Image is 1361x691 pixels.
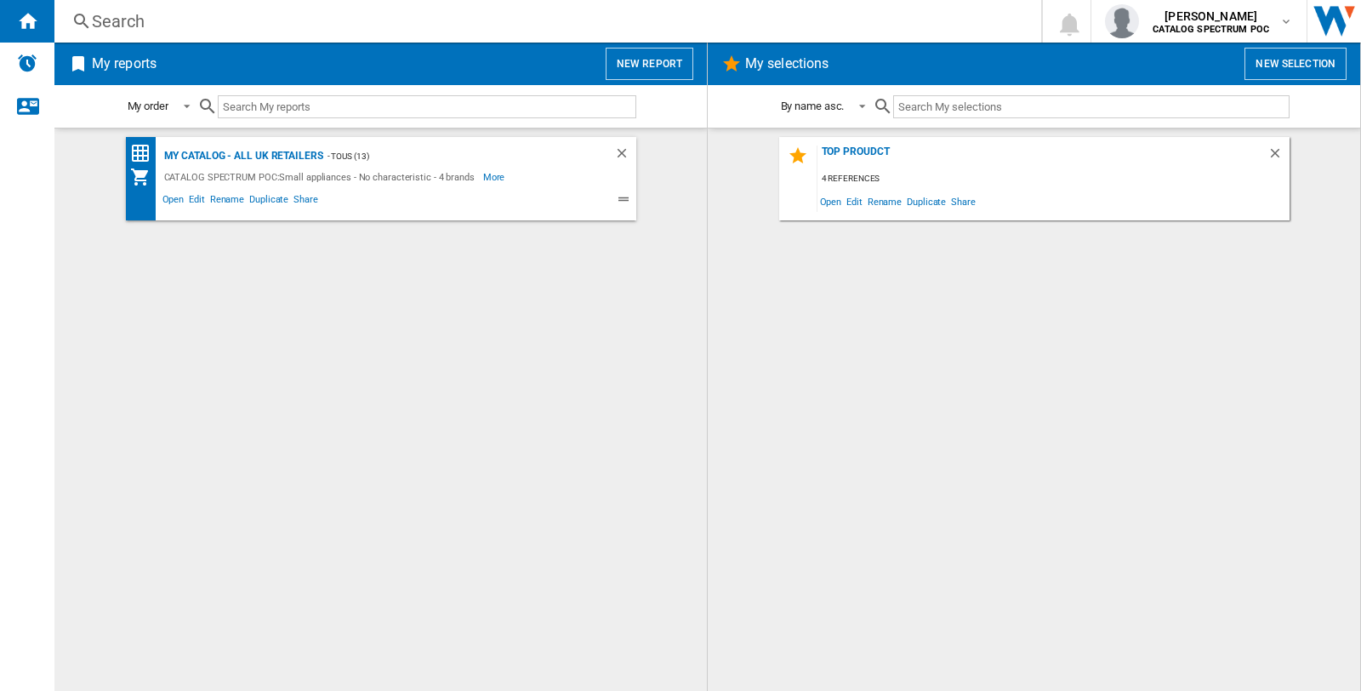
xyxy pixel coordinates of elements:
div: Search [92,9,997,33]
span: Open [817,190,845,213]
div: CATALOG SPECTRUM POC:Small appliances - No characteristic - 4 brands [160,167,483,187]
span: Open [160,191,187,212]
div: Delete [614,146,636,167]
div: My order [128,100,168,112]
span: Rename [865,190,904,213]
span: [PERSON_NAME] [1153,8,1269,25]
input: Search My selections [893,95,1289,118]
span: Edit [186,191,208,212]
div: - TOUS (13) [323,146,580,167]
img: alerts-logo.svg [17,53,37,73]
b: CATALOG SPECTRUM POC [1153,24,1269,35]
span: Duplicate [904,190,948,213]
span: Duplicate [247,191,291,212]
span: Share [948,190,978,213]
span: Rename [208,191,247,212]
div: 4 references [817,168,1290,190]
div: My Catalog - all UK retailers [160,146,323,167]
h2: My reports [88,48,160,80]
div: Delete [1267,146,1290,168]
div: Price Ranking [130,143,160,164]
button: New selection [1244,48,1347,80]
div: By name asc. [781,100,845,112]
img: profile.jpg [1105,4,1139,38]
span: Edit [844,190,865,213]
span: More [483,167,508,187]
h2: My selections [742,48,832,80]
div: My Assortment [130,167,160,187]
span: Share [291,191,321,212]
button: New report [606,48,693,80]
div: TOP proudct [817,146,1267,168]
input: Search My reports [218,95,636,118]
